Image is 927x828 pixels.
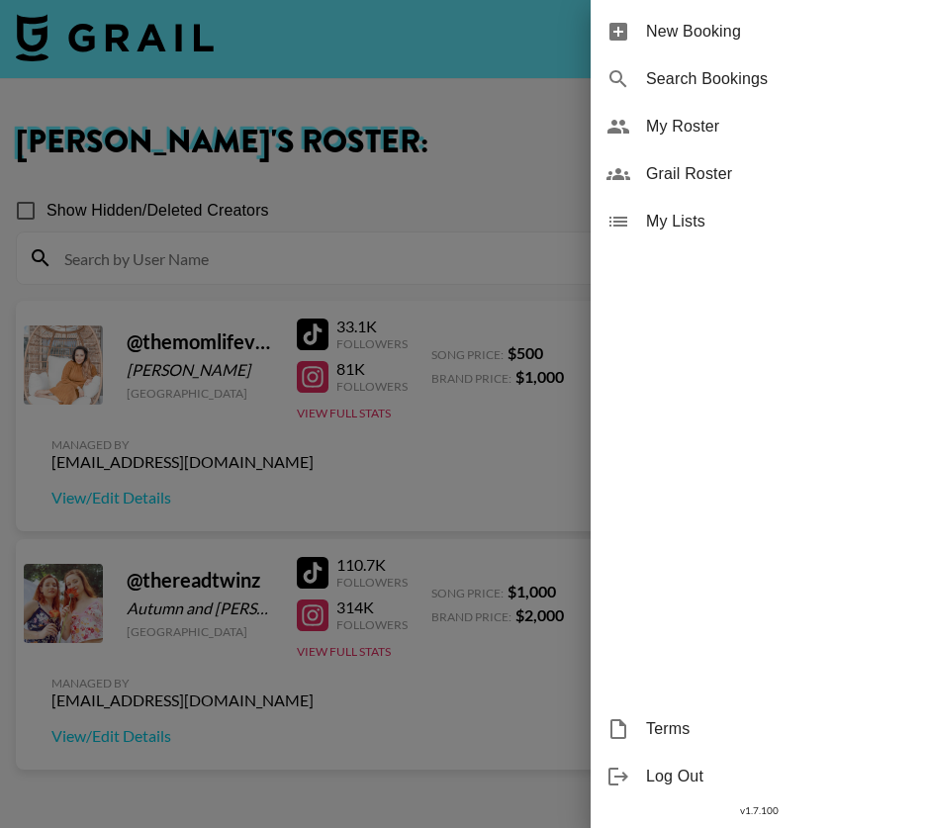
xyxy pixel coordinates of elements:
[591,150,927,198] div: Grail Roster
[646,717,911,741] span: Terms
[591,705,927,753] div: Terms
[591,198,927,245] div: My Lists
[646,765,911,788] span: Log Out
[646,20,911,44] span: New Booking
[646,115,911,138] span: My Roster
[591,8,927,55] div: New Booking
[646,210,911,233] span: My Lists
[646,162,911,186] span: Grail Roster
[591,753,927,800] div: Log Out
[591,55,927,103] div: Search Bookings
[646,67,911,91] span: Search Bookings
[591,800,927,821] div: v 1.7.100
[591,103,927,150] div: My Roster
